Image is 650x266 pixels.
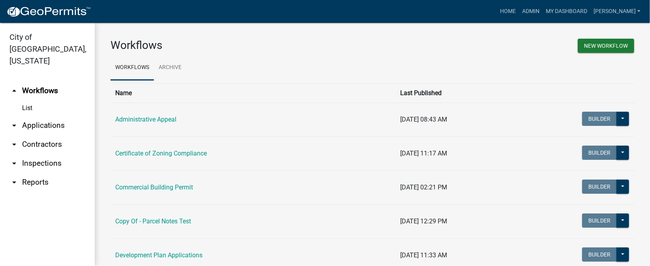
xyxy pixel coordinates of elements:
[9,140,19,149] i: arrow_drop_down
[111,83,395,103] th: Name
[111,39,367,52] h3: Workflows
[115,150,207,157] a: Certificate of Zoning Compliance
[578,39,634,53] button: New Workflow
[400,184,447,191] span: [DATE] 02:21 PM
[497,4,519,19] a: Home
[115,251,202,259] a: Development Plan Applications
[395,83,514,103] th: Last Published
[400,251,447,259] span: [DATE] 11:33 AM
[9,178,19,187] i: arrow_drop_down
[400,116,447,123] span: [DATE] 08:43 AM
[9,86,19,96] i: arrow_drop_up
[111,55,154,81] a: Workflows
[519,4,543,19] a: Admin
[115,116,176,123] a: Administrative Appeal
[590,4,644,19] a: [PERSON_NAME]
[400,150,447,157] span: [DATE] 11:17 AM
[400,217,447,225] span: [DATE] 12:29 PM
[582,112,617,126] button: Builder
[582,247,617,262] button: Builder
[543,4,590,19] a: My Dashboard
[115,184,193,191] a: Commercial Building Permit
[9,121,19,130] i: arrow_drop_down
[582,146,617,160] button: Builder
[154,55,186,81] a: Archive
[582,180,617,194] button: Builder
[115,217,191,225] a: Copy Of - Parcel Notes Test
[582,214,617,228] button: Builder
[9,159,19,168] i: arrow_drop_down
